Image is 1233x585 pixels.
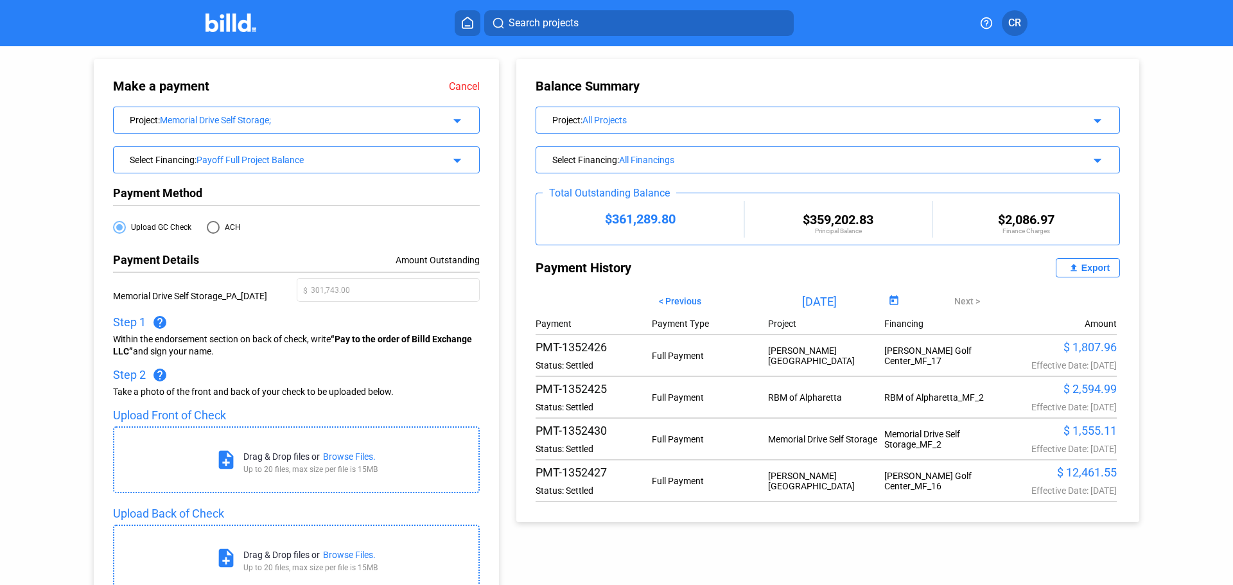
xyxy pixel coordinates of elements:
[160,115,430,125] div: Memorial Drive Self Storage;
[303,280,311,298] span: $
[1001,424,1117,437] div: $ 1,555.11
[1056,258,1120,277] button: Export
[659,296,701,306] span: < Previous
[652,476,768,486] div: Full Payment
[536,340,652,354] div: PMT-1352426
[536,424,652,437] div: PMT-1352430
[768,392,884,403] div: RBM of Alpharetta
[884,319,1001,329] div: Financing
[745,212,931,227] div: $359,202.83
[768,345,884,366] div: [PERSON_NAME][GEOGRAPHIC_DATA]
[581,115,582,125] span: :
[536,466,652,479] div: PMT-1352427
[1066,260,1081,275] mat-icon: file_upload
[205,13,256,32] img: Billd Company Logo
[884,345,1001,366] div: [PERSON_NAME] Golf Center_MF_17
[323,550,376,560] div: Browse Files.
[768,434,884,444] div: Memorial Drive Self Storage
[884,429,1001,450] div: Memorial Drive Self Storage_MF_2
[215,449,237,471] mat-icon: note_add
[311,280,473,298] input: 0.00
[113,386,480,398] div: Take a photo of the front and back of your check to be uploaded below.
[448,111,463,127] mat-icon: arrow_drop_down
[197,155,430,165] div: Payoff Full Project Balance
[113,408,480,423] div: Upload Front of Check
[243,465,378,474] div: Up to 20 files, max size per file is 15MB
[536,402,652,412] div: Status: Settled
[449,80,480,92] a: Cancel
[954,296,980,306] span: Next >
[113,278,297,315] div: Memorial Drive Self Storage_PA_[DATE]
[536,258,828,277] div: Payment History
[484,10,794,36] button: Search projects
[243,563,378,572] div: Up to 20 files, max size per file is 15MB
[1001,444,1117,454] div: Effective Date: [DATE]
[297,253,480,266] div: Amount Outstanding
[158,115,160,125] span: :
[152,315,168,330] mat-icon: help
[113,506,480,521] div: Upload Back of Check
[152,367,168,383] mat-icon: help
[543,187,676,199] div: Total Outstanding Balance
[113,333,480,358] div: Within the endorsement section on back of check, write and sign your name.
[768,319,884,329] div: Project
[933,212,1119,227] div: $2,086.97
[536,78,1120,94] div: Balance Summary
[113,78,333,94] div: Make a payment
[1001,360,1117,371] div: Effective Date: [DATE]
[884,471,1001,491] div: [PERSON_NAME] Golf Center_MF_16
[113,186,480,200] div: Payment Method
[215,547,237,569] mat-icon: note_add
[509,15,579,31] span: Search projects
[113,367,480,383] div: Step 2
[945,290,990,312] button: Next >
[536,382,652,396] div: PMT-1352425
[1085,319,1117,329] div: Amount
[619,155,1048,165] div: All Financings
[552,152,1048,165] div: Select Financing
[745,227,931,234] div: Principal Balance
[768,471,884,491] div: [PERSON_NAME][GEOGRAPHIC_DATA]
[130,112,430,125] div: Project
[536,360,652,371] div: Status: Settled
[448,151,463,166] mat-icon: arrow_drop_down
[884,392,1001,403] div: RBM of Alpharetta_MF_2
[195,155,197,165] span: :
[1002,10,1027,36] button: CR
[113,315,480,330] div: Step 1
[1001,402,1117,412] div: Effective Date: [DATE]
[1008,15,1021,31] span: CR
[649,290,711,312] button: < Previous
[582,115,1048,125] div: All Projects
[617,155,619,165] span: :
[933,227,1119,234] div: Finance Charges
[652,434,768,444] div: Full Payment
[126,222,191,232] span: Upload GC Check
[536,485,652,496] div: Status: Settled
[885,293,902,310] button: Open calendar
[1088,151,1103,166] mat-icon: arrow_drop_down
[652,319,768,329] div: Payment Type
[1081,263,1110,273] div: Export
[113,334,472,356] span: “Pay to the order of Billd Exchange LLC”
[1001,485,1117,496] div: Effective Date: [DATE]
[652,392,768,403] div: Full Payment
[1001,340,1117,354] div: $ 1,807.96
[536,319,652,329] div: Payment
[652,351,768,361] div: Full Payment
[1001,382,1117,396] div: $ 2,594.99
[536,444,652,454] div: Status: Settled
[323,451,376,462] div: Browse Files.
[552,112,1048,125] div: Project
[130,152,430,165] div: Select Financing
[1001,466,1117,479] div: $ 12,461.55
[243,451,320,462] div: Drag & Drop files or
[220,222,241,232] span: ACH
[1088,111,1103,127] mat-icon: arrow_drop_down
[536,211,744,227] div: $361,289.80
[243,550,320,560] div: Drag & Drop files or
[113,253,297,266] div: Payment Details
